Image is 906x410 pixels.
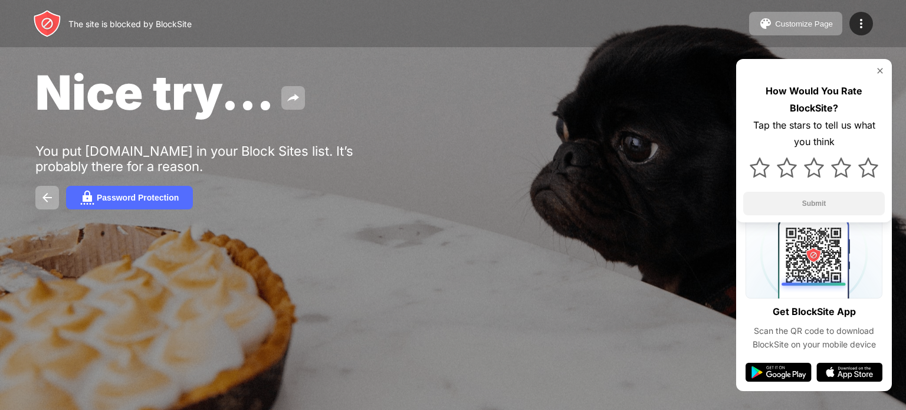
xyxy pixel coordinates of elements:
[773,303,856,320] div: Get BlockSite App
[97,193,179,202] div: Password Protection
[858,158,878,178] img: star.svg
[746,363,812,382] img: google-play.svg
[35,143,400,174] div: You put [DOMAIN_NAME] in your Block Sites list. It’s probably there for a reason.
[80,191,94,205] img: password.svg
[35,64,274,121] span: Nice try...
[831,158,851,178] img: star.svg
[68,19,192,29] div: The site is blocked by BlockSite
[816,363,882,382] img: app-store.svg
[750,158,770,178] img: star.svg
[804,158,824,178] img: star.svg
[775,19,833,28] div: Customize Page
[40,191,54,205] img: back.svg
[759,17,773,31] img: pallet.svg
[743,117,885,151] div: Tap the stars to tell us what you think
[743,83,885,117] div: How Would You Rate BlockSite?
[286,91,300,105] img: share.svg
[743,192,885,215] button: Submit
[749,12,842,35] button: Customize Page
[66,186,193,209] button: Password Protection
[854,17,868,31] img: menu-icon.svg
[33,9,61,38] img: header-logo.svg
[35,261,314,396] iframe: Banner
[746,324,882,351] div: Scan the QR code to download BlockSite on your mobile device
[875,66,885,76] img: rate-us-close.svg
[777,158,797,178] img: star.svg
